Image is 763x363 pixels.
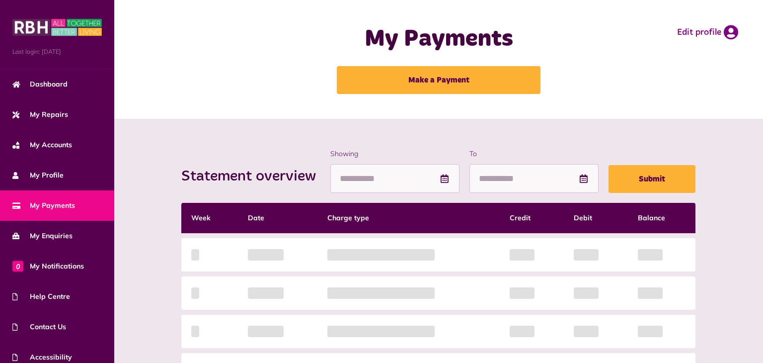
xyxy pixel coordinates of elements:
[12,140,72,150] span: My Accounts
[12,79,68,90] span: Dashboard
[12,261,84,272] span: My Notifications
[287,25,591,54] h1: My Payments
[12,109,68,120] span: My Repairs
[12,231,73,241] span: My Enquiries
[12,322,66,332] span: Contact Us
[12,17,102,37] img: MyRBH
[12,200,75,211] span: My Payments
[12,261,23,272] span: 0
[12,352,72,363] span: Accessibility
[12,47,102,56] span: Last login: [DATE]
[337,66,540,94] a: Make a Payment
[677,25,738,40] a: Edit profile
[12,170,64,181] span: My Profile
[12,291,70,302] span: Help Centre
